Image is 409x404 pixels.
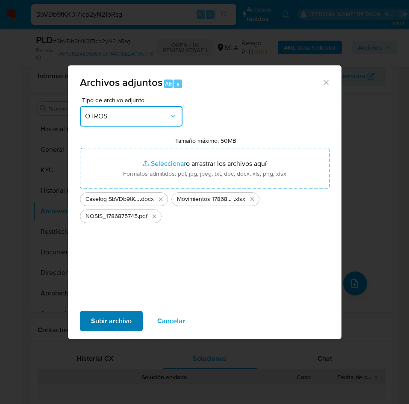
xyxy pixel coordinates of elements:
[156,194,166,204] button: Eliminar Caselog SbVDb9tKK3l7icp2yN21bRsg.docx
[91,312,132,330] span: Subir archivo
[177,195,234,203] span: Movimientos 1786875745
[80,189,330,223] ul: Archivos seleccionados
[234,195,245,203] span: .xlsx
[80,106,182,127] button: OTROS
[247,194,257,204] button: Eliminar Movimientos 1786875745.xlsx
[80,311,143,331] button: Subir archivo
[140,195,154,203] span: .docx
[138,212,147,221] span: .pdf
[175,137,236,144] label: Tamaño máximo: 50MB
[322,78,330,86] button: Cerrar
[146,311,196,331] button: Cancelar
[149,211,159,221] button: Eliminar NOSIS_1786875745.pdf
[85,195,140,203] span: Caselog SbVDb9tKK3l7icp2yN21bRsg
[85,212,138,221] span: NOSIS_1786875745
[80,75,162,90] span: Archivos adjuntos
[157,312,185,330] span: Cancelar
[85,112,169,121] span: OTROS
[165,80,172,88] span: Alt
[177,80,179,88] span: a
[82,97,185,103] span: Tipo de archivo adjunto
